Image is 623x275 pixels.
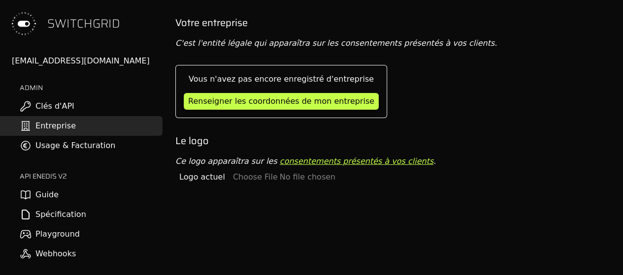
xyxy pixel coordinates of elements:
[8,8,39,39] img: Switchgrid Logo
[20,171,163,181] h2: API ENEDIS v2
[188,95,374,107] div: Renseigner les coordonnées de mon entreprise
[12,55,163,67] div: [EMAIL_ADDRESS][DOMAIN_NAME]
[179,171,225,183] span: Logo actuel
[184,93,379,110] button: Renseigner les coordonnées de mon entreprise
[189,73,374,85] p: Vous n'avez pas encore enregistré d'entreprise
[47,16,120,31] span: SWITCHGRID
[280,156,433,166] a: consentements présentés à vos clients
[20,83,163,92] h2: ADMIN
[175,134,615,148] h2: Le logo
[175,37,615,49] p: C'est l'entité légale qui apparaîtra sur les consentements présentés à vos clients.
[175,155,615,167] p: Ce logo apparaîtra sur les .
[175,16,615,30] h2: Votre entreprise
